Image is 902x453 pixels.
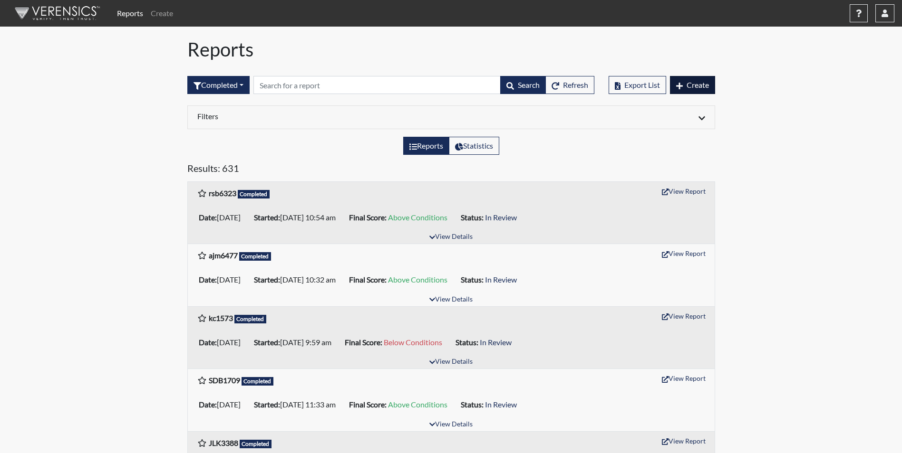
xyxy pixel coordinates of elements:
[250,272,345,287] li: [DATE] 10:32 am
[480,338,512,347] span: In Review
[254,213,280,222] b: Started:
[199,400,217,409] b: Date:
[461,400,484,409] b: Status:
[349,213,387,222] b: Final Score:
[658,184,710,198] button: View Report
[209,251,238,260] b: ajm6477
[384,338,442,347] span: Below Conditions
[624,80,660,89] span: Export List
[190,112,712,123] div: Click to expand/collapse filters
[425,231,477,244] button: View Details
[485,400,517,409] span: In Review
[195,335,250,350] li: [DATE]
[253,76,501,94] input: Search by Registration ID, Interview Number, or Investigation Name.
[425,356,477,368] button: View Details
[658,309,710,323] button: View Report
[234,315,267,323] span: Completed
[113,4,147,23] a: Reports
[239,252,272,261] span: Completed
[687,80,709,89] span: Create
[461,275,484,284] b: Status:
[242,377,274,386] span: Completed
[209,376,240,385] b: SDB1709
[425,293,477,306] button: View Details
[187,76,250,94] div: Filter by interview status
[187,76,250,94] button: Completed
[670,76,715,94] button: Create
[254,275,280,284] b: Started:
[254,400,280,409] b: Started:
[254,338,280,347] b: Started:
[403,137,449,155] label: View the list of reports
[209,438,238,447] b: JLK3388
[461,213,484,222] b: Status:
[209,313,233,322] b: kc1573
[250,397,345,412] li: [DATE] 11:33 am
[658,434,710,448] button: View Report
[187,38,715,61] h1: Reports
[449,137,499,155] label: View statistics about completed interviews
[658,246,710,261] button: View Report
[456,338,478,347] b: Status:
[609,76,666,94] button: Export List
[485,213,517,222] span: In Review
[345,338,382,347] b: Final Score:
[563,80,588,89] span: Refresh
[388,275,447,284] span: Above Conditions
[388,213,447,222] span: Above Conditions
[658,371,710,386] button: View Report
[485,275,517,284] span: In Review
[238,190,270,198] span: Completed
[199,338,217,347] b: Date:
[195,272,250,287] li: [DATE]
[209,189,236,198] b: rsb6323
[199,275,217,284] b: Date:
[187,162,715,178] h5: Results: 631
[195,397,250,412] li: [DATE]
[240,440,272,448] span: Completed
[250,335,341,350] li: [DATE] 9:59 am
[199,213,217,222] b: Date:
[349,400,387,409] b: Final Score:
[545,76,594,94] button: Refresh
[197,112,444,121] h6: Filters
[518,80,540,89] span: Search
[250,210,345,225] li: [DATE] 10:54 am
[349,275,387,284] b: Final Score:
[195,210,250,225] li: [DATE]
[147,4,177,23] a: Create
[388,400,447,409] span: Above Conditions
[425,418,477,431] button: View Details
[500,76,546,94] button: Search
